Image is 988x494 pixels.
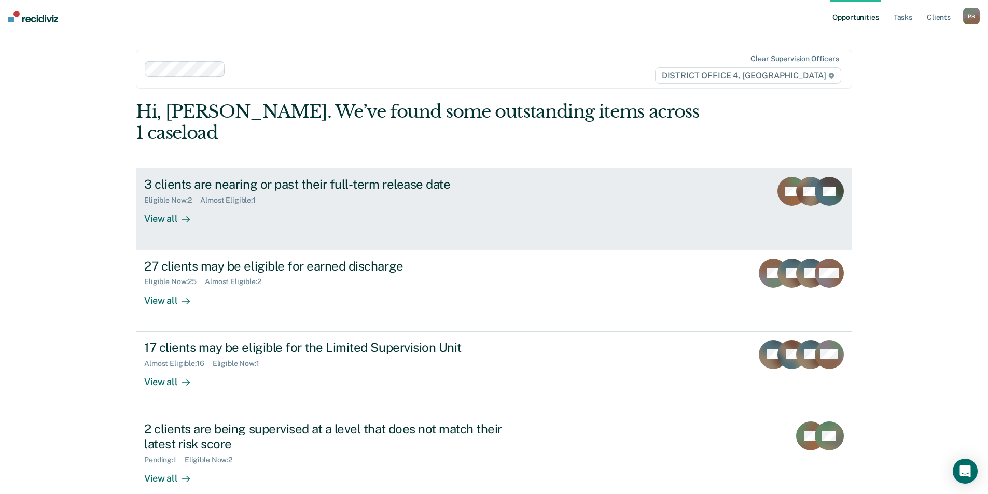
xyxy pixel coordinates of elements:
[8,11,58,22] img: Recidiviz
[144,340,508,355] div: 17 clients may be eligible for the Limited Supervision Unit
[144,205,202,225] div: View all
[144,277,205,286] div: Eligible Now : 25
[144,421,508,451] div: 2 clients are being supervised at a level that does not match their latest risk score
[144,259,508,274] div: 27 clients may be eligible for earned discharge
[144,368,202,388] div: View all
[144,286,202,306] div: View all
[750,54,839,63] div: Clear supervision officers
[655,67,841,84] span: DISTRICT OFFICE 4, [GEOGRAPHIC_DATA]
[136,101,709,144] div: Hi, [PERSON_NAME]. We’ve found some outstanding items across 1 caseload
[953,459,978,484] div: Open Intercom Messenger
[963,8,980,24] button: PS
[963,8,980,24] div: P S
[144,456,185,464] div: Pending : 1
[136,168,852,250] a: 3 clients are nearing or past their full-term release dateEligible Now:2Almost Eligible:1View all
[144,359,213,368] div: Almost Eligible : 16
[144,464,202,484] div: View all
[144,196,200,205] div: Eligible Now : 2
[205,277,270,286] div: Almost Eligible : 2
[200,196,264,205] div: Almost Eligible : 1
[136,332,852,413] a: 17 clients may be eligible for the Limited Supervision UnitAlmost Eligible:16Eligible Now:1View all
[185,456,241,464] div: Eligible Now : 2
[136,250,852,332] a: 27 clients may be eligible for earned dischargeEligible Now:25Almost Eligible:2View all
[213,359,268,368] div: Eligible Now : 1
[144,177,508,192] div: 3 clients are nearing or past their full-term release date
